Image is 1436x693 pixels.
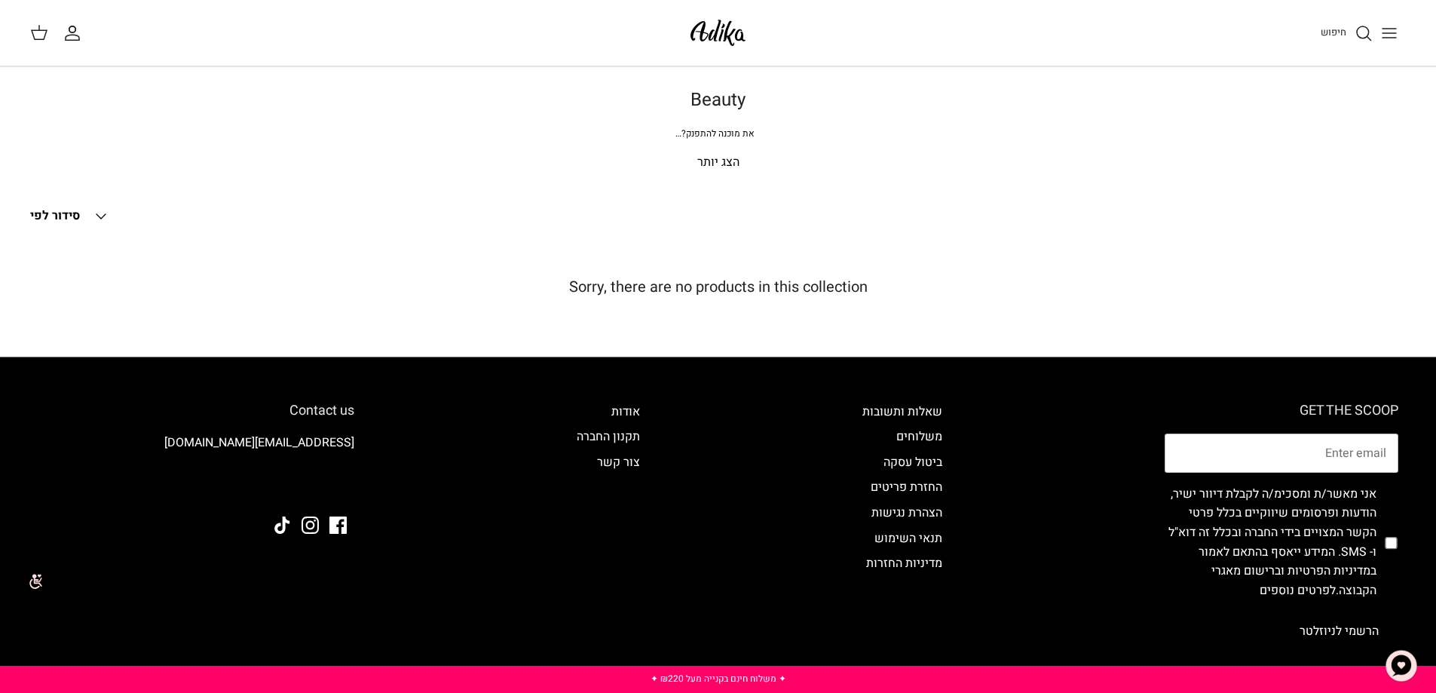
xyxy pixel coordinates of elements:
[896,428,942,446] a: משלוחים
[313,476,354,495] img: Adika IL
[1165,485,1376,601] label: אני מאשר/ת ומסכימ/ה לקבלת דיוור ישיר, הודעות ופרסומים שיווקיים בכלל פרטי הקשר המצויים בידי החברה ...
[1373,17,1406,50] button: Toggle menu
[11,560,53,602] img: accessibility_icon02.svg
[651,672,786,685] a: ✦ משלוח חינם בקנייה מעל ₪220 ✦
[1280,612,1398,650] button: הרשמי לניוזלטר
[329,517,347,534] a: Facebook
[191,153,1246,173] p: הצג יותר
[30,278,1406,296] h5: Sorry, there are no products in this collection
[1165,434,1398,473] input: Email
[30,207,80,225] span: סידור לפי
[1321,24,1373,42] a: חיפוש
[38,403,354,419] h6: Contact us
[611,403,640,421] a: אודות
[871,504,942,522] a: הצהרת נגישות
[274,517,291,534] a: Tiktok
[1165,403,1398,419] h6: GET THE SCOOP
[847,403,957,651] div: Secondary navigation
[1379,643,1424,688] button: צ'אט
[874,529,942,547] a: תנאי השימוש
[302,517,319,534] a: Instagram
[686,15,750,51] img: Adika IL
[577,428,640,446] a: תקנון החברה
[597,453,640,471] a: צור קשר
[30,200,110,233] button: סידור לפי
[871,478,942,496] a: החזרת פריטים
[191,90,1246,112] h1: Beauty
[675,127,755,140] span: את מוכנה להתפנק?
[164,434,354,452] a: [EMAIL_ADDRESS][DOMAIN_NAME]
[883,453,942,471] a: ביטול עסקה
[1321,25,1346,39] span: חיפוש
[1260,581,1336,599] a: לפרטים נוספים
[63,24,87,42] a: החשבון שלי
[866,554,942,572] a: מדיניות החזרות
[862,403,942,421] a: שאלות ותשובות
[562,403,655,651] div: Secondary navigation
